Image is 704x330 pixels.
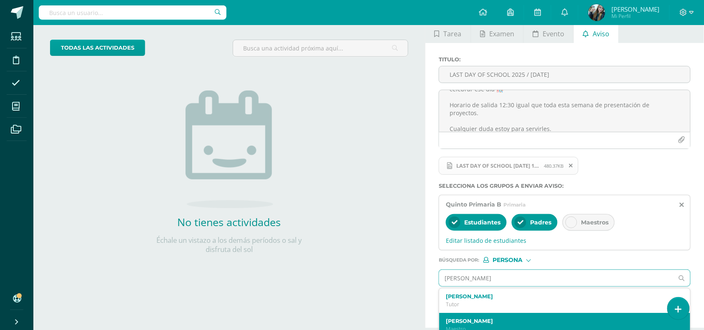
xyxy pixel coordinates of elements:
[146,236,313,254] p: Échale un vistazo a los demás períodos o sal y disfruta del sol
[588,4,605,21] img: ab28650470f0b57cd31dd7e6cf45ec32.png
[439,270,674,286] input: Ej. Mario Galindo
[543,24,564,44] span: Evento
[544,163,563,169] span: 480.37KB
[233,40,408,56] input: Busca una actividad próxima aquí...
[446,293,673,300] label: [PERSON_NAME]
[186,91,273,208] img: no_activities.png
[446,301,673,308] p: Tutor
[564,161,578,170] span: Remover archivo
[489,24,514,44] span: Examen
[530,219,551,226] span: Padres
[471,23,523,43] a: Examen
[439,157,578,175] span: LAST DAY OF SCHOOL JUEVES 16 .jpg
[439,258,479,262] span: Búsqueda por :
[611,5,659,13] span: [PERSON_NAME]
[611,13,659,20] span: Mi Perfil
[574,23,619,43] a: Aviso
[439,90,690,132] textarea: Queridos padres de familia y alumnos. El día [DATE] es nuestro último día del ciclo escolar 2025 ...
[425,23,470,43] a: Tarea
[446,237,684,244] span: Editar listado de estudiantes
[483,257,546,263] div: [object Object]
[581,219,608,226] span: Maestros
[446,201,501,208] span: Quinto Primaria B
[464,219,500,226] span: Estudiantes
[593,24,609,44] span: Aviso
[146,215,313,229] h2: No tienes actividades
[493,258,523,262] span: Persona
[39,5,226,20] input: Busca un usuario...
[439,56,691,63] label: Titulo :
[444,24,462,44] span: Tarea
[446,318,673,324] label: [PERSON_NAME]
[50,40,145,56] a: todas las Actividades
[524,23,573,43] a: Evento
[452,162,544,169] span: LAST DAY OF SCHOOL [DATE] 16 .jpg
[439,66,690,83] input: Titulo
[503,202,525,208] span: Primaria
[439,183,691,189] label: Selecciona los grupos a enviar aviso :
